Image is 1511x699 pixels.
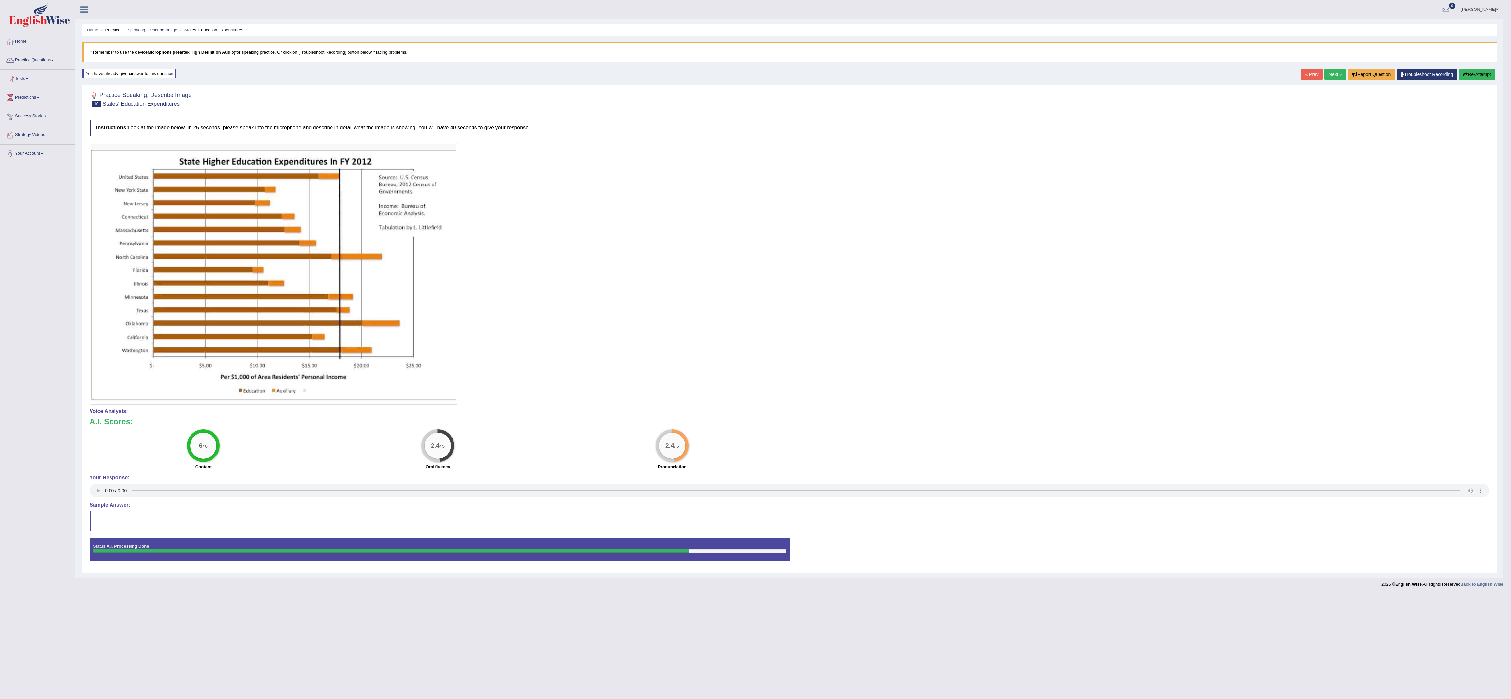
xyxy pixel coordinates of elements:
[1397,69,1457,80] a: Troubleshoot Recording
[0,88,75,105] a: Predictions
[658,464,686,470] label: Pronunciation
[178,27,243,33] li: States' Education Expenditures
[90,475,1489,481] h4: Your Response:
[90,538,790,561] div: Status:
[665,442,674,449] big: 2.4
[1449,3,1456,9] span: 0
[0,51,75,68] a: Practice Questions
[1301,69,1322,80] a: « Prev
[90,511,1489,531] blockquote: .
[1348,69,1395,80] button: Report Question
[426,464,450,470] label: Oral fluency
[127,28,177,32] a: Speaking: Describe Image
[1461,582,1503,587] a: Back to English Wise
[203,444,208,449] small: / 6
[102,101,180,107] small: States' Education Expenditures
[148,50,235,55] b: Microphone (Realtek High Definition Audio)
[1459,69,1495,80] button: Re-Attempt
[90,408,1489,414] h4: Voice Analysis:
[1324,69,1346,80] a: Next »
[99,27,120,33] li: Practice
[0,70,75,86] a: Tests
[0,145,75,161] a: Your Account
[82,69,176,78] div: You have already given answer to this question
[199,442,203,449] big: 6
[431,442,440,449] big: 2.4
[90,90,191,107] h2: Practice Speaking: Describe Image
[0,32,75,49] a: Home
[440,444,445,449] small: / 5
[0,107,75,124] a: Success Stories
[674,444,679,449] small: / 5
[106,544,149,549] strong: A.I. Processing Done
[90,417,133,426] b: A.I. Scores:
[87,28,98,32] a: Home
[195,464,212,470] label: Content
[92,101,101,107] span: 10
[1381,578,1503,587] div: 2025 © All Rights Reserved
[82,42,1497,62] blockquote: * Remember to use the device for speaking practice. Or click on [Troubleshoot Recording] button b...
[96,125,128,130] b: Instructions:
[90,120,1489,136] h4: Look at the image below. In 25 seconds, please speak into the microphone and describe in detail w...
[0,126,75,142] a: Strategy Videos
[90,502,1489,508] h4: Sample Answer:
[1395,582,1423,587] strong: English Wise.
